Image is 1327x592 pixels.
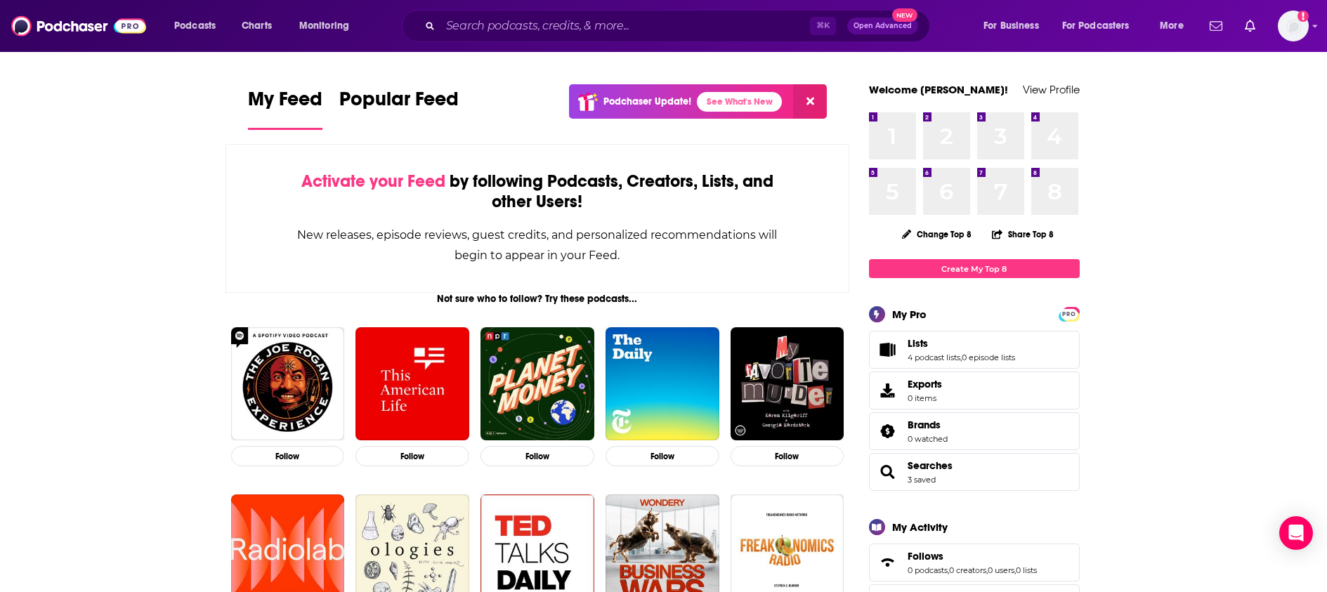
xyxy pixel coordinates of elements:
[908,393,942,403] span: 0 items
[731,327,844,441] img: My Favorite Murder with Karen Kilgariff and Georgia Hardstark
[339,87,459,130] a: Popular Feed
[908,419,948,431] a: Brands
[991,221,1054,248] button: Share Top 8
[908,378,942,390] span: Exports
[869,371,1080,409] a: Exports
[339,87,459,119] span: Popular Feed
[892,308,927,321] div: My Pro
[697,92,782,112] a: See What's New
[908,550,943,563] span: Follows
[974,15,1057,37] button: open menu
[481,446,594,466] button: Follow
[869,83,1008,96] a: Welcome [PERSON_NAME]!
[908,434,948,444] a: 0 watched
[289,15,367,37] button: open menu
[242,16,272,36] span: Charts
[1061,309,1078,320] span: PRO
[810,17,836,35] span: ⌘ K
[225,293,850,305] div: Not sure who to follow? Try these podcasts...
[1204,14,1228,38] a: Show notifications dropdown
[233,15,280,37] a: Charts
[908,565,948,575] a: 0 podcasts
[415,10,943,42] div: Search podcasts, credits, & more...
[869,412,1080,450] span: Brands
[892,8,917,22] span: New
[1061,308,1078,319] a: PRO
[1023,83,1080,96] a: View Profile
[11,13,146,39] img: Podchaser - Follow, Share and Rate Podcasts
[874,340,902,360] a: Lists
[606,327,719,441] img: The Daily
[962,353,1015,362] a: 0 episode lists
[1160,16,1184,36] span: More
[248,87,322,130] a: My Feed
[869,544,1080,581] span: Follows
[174,16,216,36] span: Podcasts
[355,327,469,441] img: This American Life
[869,259,1080,278] a: Create My Top 8
[248,87,322,119] span: My Feed
[948,565,949,575] span: ,
[440,15,810,37] input: Search podcasts, credits, & more...
[1053,15,1150,37] button: open menu
[874,462,902,482] a: Searches
[164,15,234,37] button: open menu
[355,446,469,466] button: Follow
[854,22,912,29] span: Open Advanced
[1062,16,1130,36] span: For Podcasters
[603,96,691,107] p: Podchaser Update!
[960,353,962,362] span: ,
[986,565,988,575] span: ,
[606,446,719,466] button: Follow
[1239,14,1261,38] a: Show notifications dropdown
[231,446,345,466] button: Follow
[1014,565,1016,575] span: ,
[988,565,1014,575] a: 0 users
[299,16,349,36] span: Monitoring
[1278,11,1309,41] span: Logged in as mckenziesemrau
[908,337,928,350] span: Lists
[301,171,445,192] span: Activate your Feed
[1278,11,1309,41] button: Show profile menu
[908,419,941,431] span: Brands
[908,353,960,362] a: 4 podcast lists
[983,16,1039,36] span: For Business
[908,475,936,485] a: 3 saved
[869,453,1080,491] span: Searches
[908,337,1015,350] a: Lists
[874,553,902,572] a: Follows
[481,327,594,441] img: Planet Money
[731,446,844,466] button: Follow
[1297,11,1309,22] svg: Add a profile image
[1016,565,1037,575] a: 0 lists
[894,225,981,243] button: Change Top 8
[908,550,1037,563] a: Follows
[1278,11,1309,41] img: User Profile
[874,381,902,400] span: Exports
[949,565,986,575] a: 0 creators
[296,225,779,265] div: New releases, episode reviews, guest credits, and personalized recommendations will begin to appe...
[1279,516,1313,550] div: Open Intercom Messenger
[1150,15,1201,37] button: open menu
[869,331,1080,369] span: Lists
[231,327,345,441] img: The Joe Rogan Experience
[908,459,953,472] a: Searches
[892,520,948,534] div: My Activity
[874,421,902,441] a: Brands
[847,18,918,34] button: Open AdvancedNew
[296,171,779,212] div: by following Podcasts, Creators, Lists, and other Users!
